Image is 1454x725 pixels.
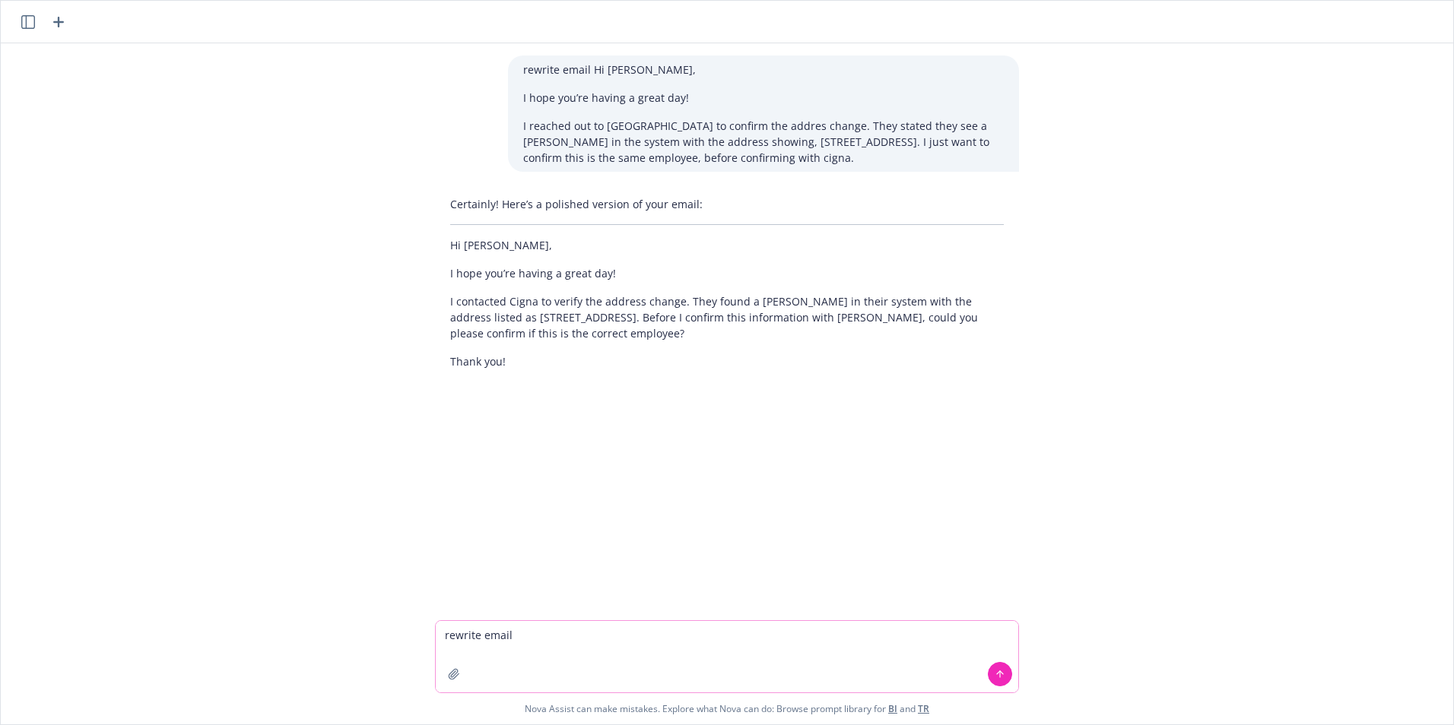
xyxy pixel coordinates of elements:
[523,90,1004,106] p: I hope you’re having a great day!
[450,196,1004,212] p: Certainly! Here’s a polished version of your email:
[450,237,1004,253] p: Hi [PERSON_NAME],
[450,293,1004,341] p: I contacted Cigna to verify the address change. They found a [PERSON_NAME] in their system with t...
[450,265,1004,281] p: I hope you’re having a great day!
[523,118,1004,166] p: I reached out to [GEOGRAPHIC_DATA] to confirm the addres change. They stated they see a [PERSON_N...
[436,621,1018,692] textarea: rewrite email
[888,702,897,715] a: BI
[450,353,1004,369] p: Thank you!
[918,702,929,715] a: TR
[7,693,1447,724] span: Nova Assist can make mistakes. Explore what Nova can do: Browse prompt library for and
[523,62,1004,78] p: rewrite email Hi [PERSON_NAME],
